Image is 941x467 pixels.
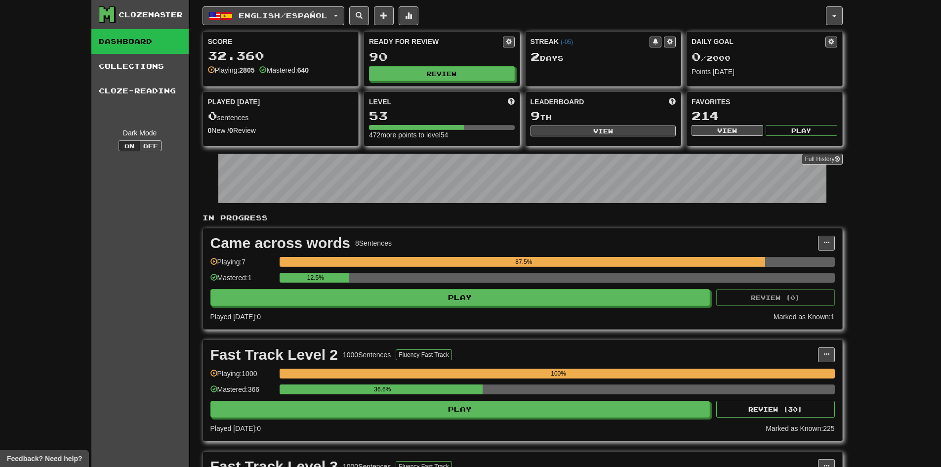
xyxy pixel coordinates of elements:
[531,126,676,136] button: View
[369,50,515,63] div: 90
[208,49,354,62] div: 32.360
[369,110,515,122] div: 53
[369,97,391,107] span: Level
[91,29,189,54] a: Dashboard
[716,289,835,306] button: Review (0)
[369,37,503,46] div: Ready for Review
[692,54,731,62] span: / 2000
[531,110,676,123] div: th
[716,401,835,418] button: Review (30)
[203,6,344,25] button: English/Español
[229,127,233,134] strong: 0
[349,6,369,25] button: Search sentences
[802,154,842,165] a: Full History
[369,130,515,140] div: 472 more points to level 54
[119,10,183,20] div: Clozemaster
[531,97,584,107] span: Leaderboard
[239,66,254,74] strong: 2805
[210,425,261,432] span: Played [DATE]: 0
[208,110,354,123] div: sentences
[355,238,392,248] div: 8 Sentences
[669,97,676,107] span: This week in points, UTC
[766,125,837,136] button: Play
[210,347,338,362] div: Fast Track Level 2
[399,6,418,25] button: More stats
[692,110,837,122] div: 214
[561,39,573,45] a: (-05)
[692,125,763,136] button: View
[692,37,825,47] div: Daily Goal
[374,6,394,25] button: Add sentence to collection
[259,65,309,75] div: Mastered:
[396,349,451,360] button: Fluency Fast Track
[208,109,217,123] span: 0
[203,213,843,223] p: In Progress
[210,313,261,321] span: Played [DATE]: 0
[208,126,354,135] div: New / Review
[208,37,354,46] div: Score
[210,401,710,418] button: Play
[283,369,835,379] div: 100%
[766,424,834,433] div: Marked as Known: 225
[208,65,255,75] div: Playing:
[239,11,327,20] span: English / Español
[369,66,515,81] button: Review
[210,236,350,251] div: Came across words
[99,128,181,138] div: Dark Mode
[7,454,82,464] span: Open feedback widget
[283,257,765,267] div: 87.5%
[692,97,837,107] div: Favorites
[210,369,275,385] div: Playing: 1000
[208,97,260,107] span: Played [DATE]
[210,257,275,273] div: Playing: 7
[283,273,349,283] div: 12.5%
[531,50,676,63] div: Day s
[283,384,483,394] div: 36.6%
[531,49,540,63] span: 2
[91,54,189,79] a: Collections
[297,66,309,74] strong: 640
[508,97,515,107] span: Score more points to level up
[774,312,835,322] div: Marked as Known: 1
[140,140,162,151] button: Off
[343,350,391,360] div: 1000 Sentences
[692,67,837,77] div: Points [DATE]
[210,289,710,306] button: Play
[119,140,140,151] button: On
[692,49,701,63] span: 0
[210,273,275,289] div: Mastered: 1
[208,127,212,134] strong: 0
[91,79,189,103] a: Cloze-Reading
[210,384,275,401] div: Mastered: 366
[531,37,650,46] div: Streak
[531,109,540,123] span: 9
